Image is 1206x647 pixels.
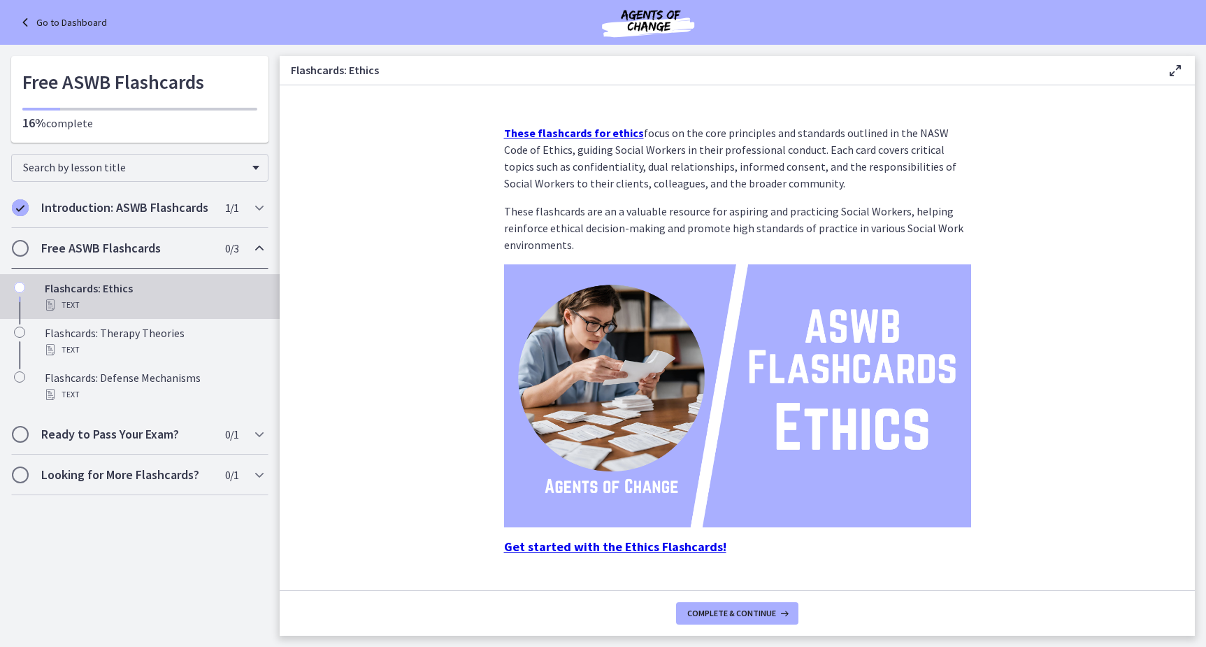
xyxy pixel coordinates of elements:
h2: Introduction: ASWB Flashcards [41,199,212,216]
h2: Free ASWB Flashcards [41,240,212,257]
img: ASWB_Flashcards_Ethics.png [504,264,971,527]
div: Flashcards: Ethics [45,280,263,313]
span: 1 / 1 [225,199,238,216]
span: Search by lesson title [23,160,245,174]
div: Flashcards: Defense Mechanisms [45,369,263,403]
h3: Flashcards: Ethics [291,62,1144,78]
div: Text [45,297,263,313]
span: 0 / 3 [225,240,238,257]
h2: Looking for More Flashcards? [41,467,212,483]
h2: Ready to Pass Your Exam? [41,426,212,443]
div: Text [45,386,263,403]
div: Flashcards: Therapy Theories [45,325,263,358]
img: Agents of Change [564,6,732,39]
strong: Get started with the Ethics Flashcards! [504,539,726,555]
i: Completed [12,199,29,216]
span: 0 / 1 [225,467,238,483]
p: focus on the core principles and standards outlined in the NASW Code of Ethics, guiding Social Wo... [504,125,971,192]
div: Text [45,341,263,358]
p: complete [22,115,257,131]
a: Go to Dashboard [17,14,107,31]
h1: Free ASWB Flashcards [22,67,257,97]
span: 0 / 1 [225,426,238,443]
button: Complete & continue [676,602,798,625]
a: These flashcards for ethics [504,126,644,140]
span: 16% [22,115,46,131]
p: These flashcards are an a valuable resource for aspiring and practicing Social Workers, helping r... [504,203,971,253]
a: Get started with the Ethics Flashcards! [504,540,726,554]
span: Complete & continue [687,608,776,619]
div: Search by lesson title [11,154,268,182]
